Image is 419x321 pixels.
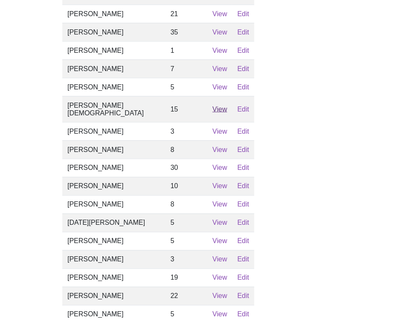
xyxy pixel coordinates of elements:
[237,164,249,172] a: Edit
[62,195,166,214] td: [PERSON_NAME]
[62,250,166,269] td: [PERSON_NAME]
[62,78,166,96] td: [PERSON_NAME]
[166,195,207,214] td: 8
[62,177,166,195] td: [PERSON_NAME]
[212,219,227,226] a: View
[166,269,207,287] td: 19
[166,177,207,195] td: 10
[166,96,207,122] td: 15
[212,146,227,153] a: View
[212,256,227,263] a: View
[166,41,207,60] td: 1
[212,274,227,281] a: View
[62,159,166,177] td: [PERSON_NAME]
[212,83,227,91] a: View
[212,106,227,113] a: View
[237,201,249,208] a: Edit
[212,10,227,17] a: View
[212,47,227,54] a: View
[237,292,249,300] a: Edit
[166,140,207,159] td: 8
[62,60,166,78] td: [PERSON_NAME]
[237,47,249,54] a: Edit
[237,256,249,263] a: Edit
[62,23,166,41] td: [PERSON_NAME]
[62,41,166,60] td: [PERSON_NAME]
[166,214,207,232] td: 5
[237,219,249,226] a: Edit
[237,83,249,91] a: Edit
[166,122,207,140] td: 3
[237,65,249,72] a: Edit
[212,292,227,300] a: View
[237,274,249,281] a: Edit
[237,146,249,153] a: Edit
[62,269,166,287] td: [PERSON_NAME]
[237,183,249,190] a: Edit
[62,122,166,140] td: [PERSON_NAME]
[166,250,207,269] td: 3
[166,78,207,96] td: 5
[62,140,166,159] td: [PERSON_NAME]
[166,23,207,41] td: 35
[212,128,227,135] a: View
[212,29,227,36] a: View
[212,65,227,72] a: View
[62,214,166,232] td: [DATE][PERSON_NAME]
[237,238,249,245] a: Edit
[237,10,249,17] a: Edit
[237,29,249,36] a: Edit
[62,232,166,250] td: [PERSON_NAME]
[166,5,207,23] td: 21
[166,287,207,305] td: 22
[212,183,227,190] a: View
[62,287,166,305] td: [PERSON_NAME]
[212,164,227,172] a: View
[212,201,227,208] a: View
[166,232,207,250] td: 5
[166,159,207,177] td: 30
[237,128,249,135] a: Edit
[62,96,166,122] td: [PERSON_NAME][DEMOGRAPHIC_DATA]
[237,311,249,318] a: Edit
[62,5,166,23] td: [PERSON_NAME]
[237,106,249,113] a: Edit
[212,238,227,245] a: View
[212,311,227,318] a: View
[166,60,207,78] td: 7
